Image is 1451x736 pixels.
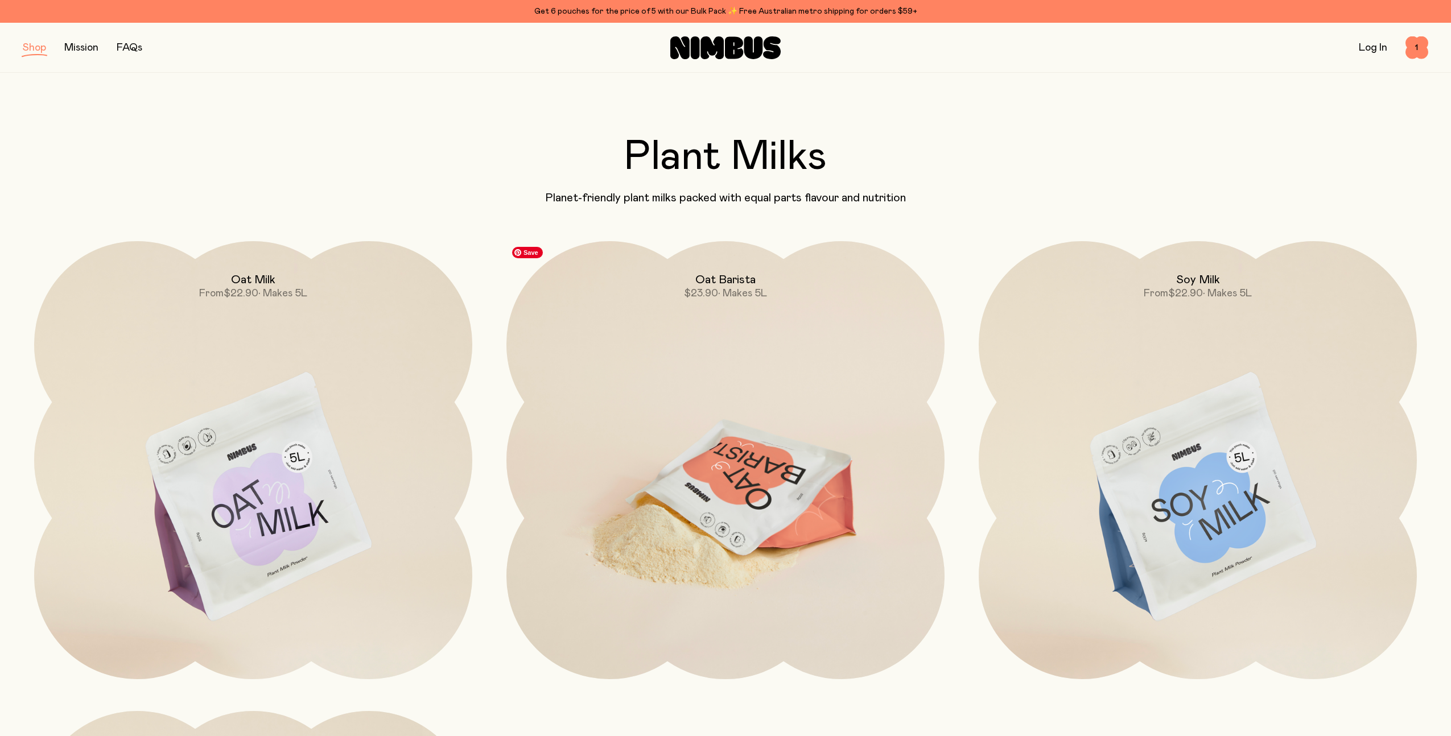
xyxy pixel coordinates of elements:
h2: Soy Milk [1176,273,1220,287]
h2: Oat Milk [231,273,275,287]
span: Save [512,247,543,258]
span: • Makes 5L [258,288,307,299]
div: Get 6 pouches for the price of 5 with our Bulk Pack ✨ Free Australian metro shipping for orders $59+ [23,5,1428,18]
span: $22.90 [1168,288,1203,299]
a: Mission [64,43,98,53]
a: Soy MilkFrom$22.90• Makes 5L [979,241,1417,679]
span: $23.90 [684,288,718,299]
span: • Makes 5L [1203,288,1252,299]
a: Oat MilkFrom$22.90• Makes 5L [34,241,472,679]
p: Planet-friendly plant milks packed with equal parts flavour and nutrition [23,191,1428,205]
button: 1 [1405,36,1428,59]
a: Log In [1359,43,1387,53]
h2: Plant Milks [23,137,1428,177]
a: Oat Barista$23.90• Makes 5L [506,241,945,679]
h2: Oat Barista [695,273,756,287]
span: $22.90 [224,288,258,299]
span: From [199,288,224,299]
span: From [1144,288,1168,299]
span: • Makes 5L [718,288,767,299]
a: FAQs [117,43,142,53]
